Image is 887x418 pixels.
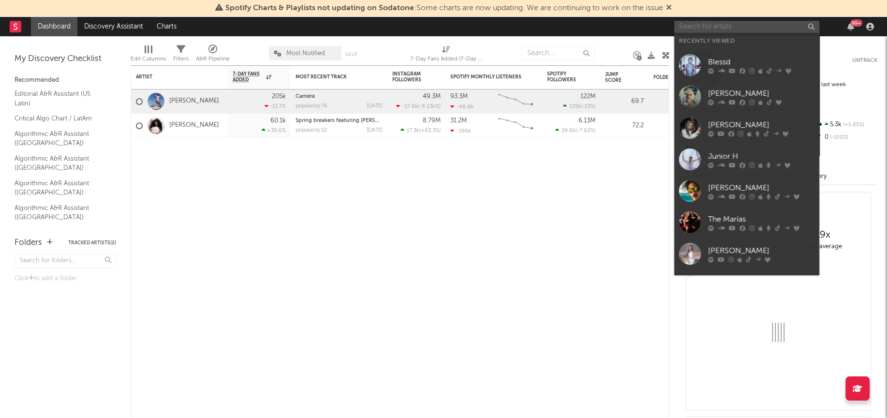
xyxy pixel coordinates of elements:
[296,128,327,133] div: popularity: 52
[813,119,877,131] div: 5.3k
[296,118,383,123] div: Spring breakers featuring kesha
[708,57,814,68] div: Blessd
[708,151,814,163] div: Junior H
[400,127,441,134] div: ( )
[68,240,116,245] button: Tracked Artists(2)
[402,104,418,109] span: -17.6k
[15,273,116,284] div: Click to add a folder.
[410,41,483,69] div: 7-Day Fans Added (7-Day Fans Added)
[674,175,819,207] a: [PERSON_NAME]
[842,122,864,128] span: +5.85 %
[580,93,595,100] div: 122M
[272,93,286,100] div: 205k
[296,74,368,80] div: Most Recent Track
[225,4,663,12] span: : Some charts are now updating. We are continuing to work on the issue
[450,118,467,124] div: 31.2M
[367,128,383,133] div: [DATE]
[547,71,581,83] div: Spotify Followers
[813,131,877,144] div: 0
[828,135,848,140] span: -100 %
[15,254,116,268] input: Search for folders...
[450,74,523,80] div: Spotify Monthly Listeners
[674,81,819,112] a: [PERSON_NAME]
[494,114,537,138] svg: Chart title
[77,17,150,36] a: Discovery Assistant
[450,128,471,134] div: -196k
[15,129,106,149] a: Algorithmic A&R Assistant ([GEOGRAPHIC_DATA])
[852,56,877,65] button: Untrack
[15,89,106,108] a: Editorial A&R Assistant (US Latin)
[296,94,315,99] a: Camera
[173,41,189,69] div: Filters
[270,118,286,124] div: 60.1k
[494,90,537,114] svg: Chart title
[847,23,854,30] button: 99+
[150,17,183,36] a: Charts
[392,71,426,83] div: Instagram Followers
[262,127,286,134] div: +30.6 %
[407,128,419,134] span: 17.3k
[522,46,594,60] input: Search...
[15,178,106,198] a: Algorithmic A&R Assistant ([GEOGRAPHIC_DATA])
[563,103,595,109] div: ( )
[605,96,644,107] div: 69.7
[562,128,576,134] span: 29.6k
[674,144,819,175] a: Junior H
[15,75,116,86] div: Recommended
[15,153,106,173] a: Algorithmic A&R Assistant ([GEOGRAPHIC_DATA])
[450,93,468,100] div: 93.3M
[296,118,403,123] a: Spring breakers featuring [PERSON_NAME]
[679,35,814,47] div: Recently Viewed
[605,72,629,83] div: Jump Score
[653,75,726,80] div: Folders
[555,127,595,134] div: ( )
[708,245,814,257] div: [PERSON_NAME]
[286,50,325,57] span: Most Notified
[674,207,819,238] a: The Marías
[423,93,441,100] div: 49.3M
[850,19,862,27] div: 99 +
[605,120,644,132] div: 72.2
[131,53,166,65] div: Edit Columns
[577,128,594,134] span: -7.62 %
[410,53,483,65] div: 7-Day Fans Added (7-Day Fans Added)
[265,103,286,109] div: -13.7 %
[169,97,219,105] a: [PERSON_NAME]
[296,94,383,99] div: Camera
[708,88,814,100] div: [PERSON_NAME]
[31,17,77,36] a: Dashboard
[708,182,814,194] div: [PERSON_NAME]
[196,53,230,65] div: A&R Pipeline
[131,41,166,69] div: Edit Columns
[778,241,868,253] div: daily average
[173,53,189,65] div: Filters
[674,238,819,269] a: [PERSON_NAME]
[15,53,116,65] div: My Discovery Checklist
[666,4,672,12] span: Dismiss
[419,104,439,109] span: -9.23k %
[423,118,441,124] div: 8.79M
[582,104,594,109] span: -13 %
[15,237,42,249] div: Folders
[169,121,219,130] a: [PERSON_NAME]
[15,113,106,124] a: Critical Algo Chart / LatAm
[196,41,230,69] div: A&R Pipeline
[708,214,814,225] div: The Marías
[296,104,327,109] div: popularity: 76
[674,21,819,33] input: Search for artists
[225,4,414,12] span: Spotify Charts & Playlists not updating on Sodatone
[136,74,208,80] div: Artist
[345,52,357,57] button: Save
[450,104,473,110] div: -48.8k
[233,71,264,83] span: 7-Day Fans Added
[578,118,595,124] div: 6.13M
[674,269,819,301] a: Ovy On The Drums
[674,112,819,144] a: [PERSON_NAME]
[708,119,814,131] div: [PERSON_NAME]
[396,103,441,109] div: ( )
[421,128,439,134] span: +63.3 %
[674,49,819,81] a: Blessd
[15,203,106,223] a: Algorithmic A&R Assistant ([GEOGRAPHIC_DATA])
[778,229,868,241] div: 19 x
[367,104,383,109] div: [DATE]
